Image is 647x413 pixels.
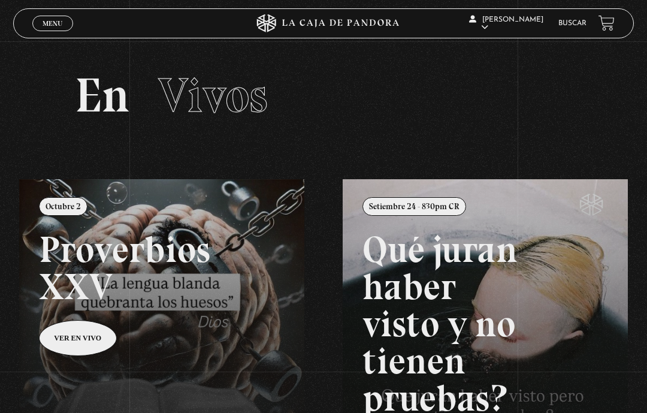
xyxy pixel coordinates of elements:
span: Menu [43,20,62,27]
a: View your shopping cart [598,15,615,31]
span: Cerrar [39,30,67,38]
span: Vivos [158,67,268,124]
h2: En [75,71,572,119]
span: [PERSON_NAME] [469,16,543,31]
a: Buscar [558,20,586,27]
